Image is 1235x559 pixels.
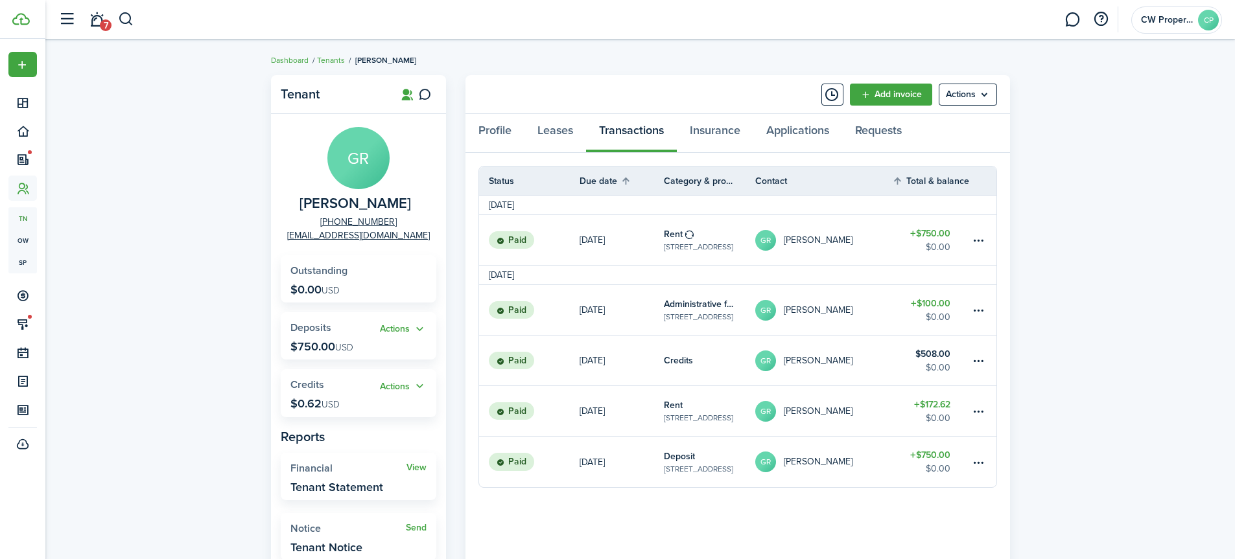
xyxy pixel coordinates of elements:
a: $750.00$0.00 [892,215,970,265]
span: CW Properties [1141,16,1193,25]
table-amount-title: $750.00 [910,227,950,240]
a: Insurance [677,114,753,153]
a: Leases [524,114,586,153]
widget-stats-action: Actions [380,322,427,337]
a: Administrative fee[STREET_ADDRESS] [664,285,755,335]
avatar-text: GR [755,230,776,251]
img: TenantCloud [12,13,30,25]
th: Sort [892,173,970,188]
a: ow [8,229,37,251]
panel-main-subtitle: Reports [281,427,436,446]
span: USD [335,341,353,354]
table-amount-description: $0.00 [926,411,950,425]
span: tn [8,207,37,229]
a: Applications [753,114,842,153]
table-amount-title: $172.62 [914,398,950,411]
p: [DATE] [580,404,605,418]
a: $172.62$0.00 [892,386,970,436]
a: Dashboard [271,54,309,66]
a: Rent[STREET_ADDRESS] [664,386,755,436]
span: Outstanding [290,263,347,278]
a: $508.00$0.00 [892,336,970,385]
span: sp [8,251,37,273]
avatar-text: GR [755,451,776,472]
a: Send [406,523,427,533]
a: GR[PERSON_NAME] [755,386,893,436]
table-profile-info-text: [PERSON_NAME] [784,235,853,245]
a: [DATE] [580,215,664,265]
table-subtitle: [STREET_ADDRESS] [664,463,733,475]
button: Open resource center [1090,8,1112,30]
th: Contact [755,174,893,188]
avatar-text: GR [327,127,390,189]
avatar-text: CP [1198,10,1219,30]
table-amount-title: $100.00 [911,297,950,310]
table-profile-info-text: [PERSON_NAME] [784,356,853,366]
a: [DATE] [580,285,664,335]
a: [DATE] [580,386,664,436]
a: Profile [465,114,524,153]
table-amount-description: $0.00 [926,462,950,475]
a: Paid [479,336,580,385]
widget-stats-description: Tenant Statement [290,481,383,494]
table-info-title: Rent [664,398,683,412]
button: Open menu [8,52,37,77]
a: $100.00$0.00 [892,285,970,335]
a: Credits [664,336,755,385]
a: Paid [479,215,580,265]
avatar-text: GR [755,350,776,371]
button: Open menu [939,84,997,106]
td: [DATE] [479,268,524,282]
widget-stats-description: Tenant Notice [290,541,362,554]
a: Notifications [84,3,109,36]
menu-btn: Actions [939,84,997,106]
a: GR[PERSON_NAME] [755,336,893,385]
table-amount-description: $0.00 [926,310,950,324]
button: Open sidebar [54,7,79,32]
span: 7 [100,19,112,31]
status: Paid [489,231,534,249]
button: Timeline [821,84,843,106]
span: [PERSON_NAME] [355,54,416,66]
a: GR[PERSON_NAME] [755,285,893,335]
button: Actions [380,379,427,394]
table-subtitle: [STREET_ADDRESS] [664,311,733,323]
p: [DATE] [580,455,605,469]
a: Deposit[STREET_ADDRESS] [664,437,755,487]
th: Status [479,174,580,188]
button: Search [118,8,134,30]
a: [EMAIL_ADDRESS][DOMAIN_NAME] [287,229,430,242]
table-profile-info-text: [PERSON_NAME] [784,305,853,315]
a: Messaging [1060,3,1085,36]
widget-stats-title: Notice [290,523,406,534]
button: Open menu [380,322,427,337]
p: $0.00 [290,283,340,296]
status: Paid [489,402,534,420]
table-info-title: Credits [664,354,693,367]
a: GR[PERSON_NAME] [755,437,893,487]
a: [DATE] [580,437,664,487]
a: GR[PERSON_NAME] [755,215,893,265]
p: [DATE] [580,233,605,247]
a: Paid [479,386,580,436]
status: Paid [489,301,534,319]
a: Tenants [317,54,345,66]
table-amount-description: $0.00 [926,361,950,374]
a: Requests [842,114,915,153]
table-amount-description: $0.00 [926,240,950,254]
table-amount-title: $508.00 [915,347,950,361]
p: $0.62 [290,397,340,410]
p: $750.00 [290,340,353,353]
table-info-title: Deposit [664,450,695,463]
span: USD [322,398,340,411]
table-subtitle: [STREET_ADDRESS] [664,412,733,424]
p: [DATE] [580,354,605,367]
th: Category & property [664,174,755,188]
span: Deposits [290,320,331,335]
table-subtitle: [STREET_ADDRESS] [664,241,733,253]
span: Credits [290,377,324,392]
a: View [406,462,427,473]
a: [DATE] [580,336,664,385]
